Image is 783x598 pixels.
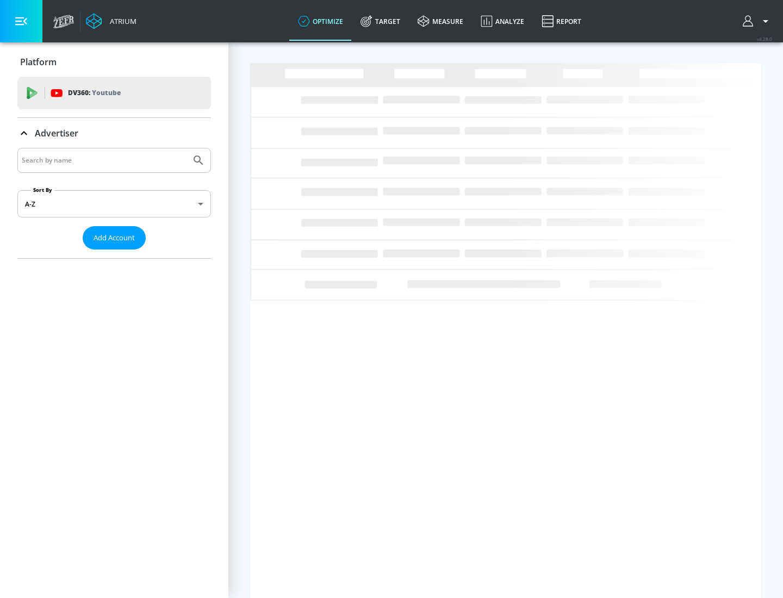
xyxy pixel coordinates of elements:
[17,77,211,109] div: DV360: Youtube
[533,2,590,41] a: Report
[105,16,136,26] div: Atrium
[20,56,57,68] p: Platform
[409,2,472,41] a: measure
[68,87,121,99] p: DV360:
[17,148,211,258] div: Advertiser
[17,190,211,217] div: A-Z
[35,127,78,139] p: Advertiser
[472,2,533,41] a: Analyze
[94,232,135,244] span: Add Account
[17,250,211,258] nav: list of Advertiser
[22,153,187,167] input: Search by name
[17,47,211,77] div: Platform
[17,118,211,148] div: Advertiser
[289,2,352,41] a: optimize
[757,36,772,42] span: v 4.28.0
[92,87,121,98] p: Youtube
[31,186,54,194] label: Sort By
[86,13,136,29] a: Atrium
[352,2,409,41] a: Target
[83,226,146,250] button: Add Account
